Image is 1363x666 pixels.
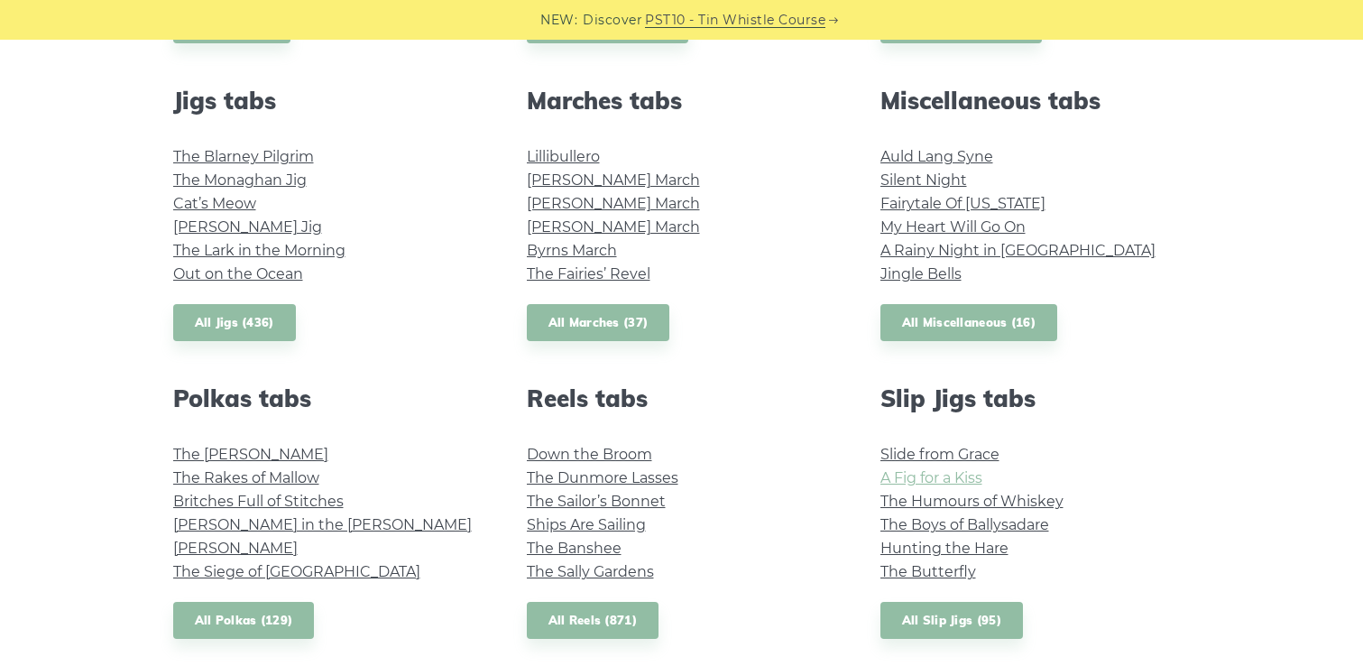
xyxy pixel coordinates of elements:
a: Slide from Grace [880,446,999,463]
a: The Fairies’ Revel [527,265,650,282]
a: [PERSON_NAME] March [527,218,700,236]
a: Silent Night [880,171,967,189]
a: A Rainy Night in [GEOGRAPHIC_DATA] [880,242,1156,259]
a: Lillibullero [527,148,600,165]
h2: Slip Jigs tabs [880,384,1191,412]
a: The Sailor’s Bonnet [527,493,666,510]
a: The Humours of Whiskey [880,493,1064,510]
a: Auld Lang Syne [880,148,993,165]
a: All Marches (37) [527,304,670,341]
a: All Reels (871) [527,602,659,639]
h2: Polkas tabs [173,384,483,412]
a: The Sally Gardens [527,563,654,580]
a: PST10 - Tin Whistle Course [645,10,825,31]
span: Discover [583,10,642,31]
span: NEW: [540,10,577,31]
a: Britches Full of Stitches [173,493,344,510]
a: Jingle Bells [880,265,962,282]
a: [PERSON_NAME] [173,540,298,557]
a: [PERSON_NAME] in the [PERSON_NAME] [173,516,472,533]
a: The Boys of Ballysadare [880,516,1049,533]
a: The Siege of [GEOGRAPHIC_DATA] [173,563,420,580]
a: All Miscellaneous (16) [880,304,1058,341]
a: [PERSON_NAME] Jig [173,218,322,236]
a: Out on the Ocean [173,265,303,282]
a: All Polkas (129) [173,602,315,639]
a: The Banshee [527,540,622,557]
a: The Rakes of Mallow [173,469,319,486]
h2: Miscellaneous tabs [880,87,1191,115]
a: Hunting the Hare [880,540,1008,557]
a: Down the Broom [527,446,652,463]
a: Byrns March [527,242,617,259]
a: Cat’s Meow [173,195,256,212]
h2: Reels tabs [527,384,837,412]
a: All Slip Jigs (95) [880,602,1023,639]
a: Ships Are Sailing [527,516,646,533]
a: [PERSON_NAME] March [527,171,700,189]
h2: Marches tabs [527,87,837,115]
a: The [PERSON_NAME] [173,446,328,463]
a: My Heart Will Go On [880,218,1026,236]
a: Fairytale Of [US_STATE] [880,195,1045,212]
a: The Lark in the Morning [173,242,345,259]
a: [PERSON_NAME] March [527,195,700,212]
a: The Monaghan Jig [173,171,307,189]
a: The Blarney Pilgrim [173,148,314,165]
a: The Dunmore Lasses [527,469,678,486]
h2: Jigs tabs [173,87,483,115]
a: All Jigs (436) [173,304,296,341]
a: The Butterfly [880,563,976,580]
a: A Fig for a Kiss [880,469,982,486]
